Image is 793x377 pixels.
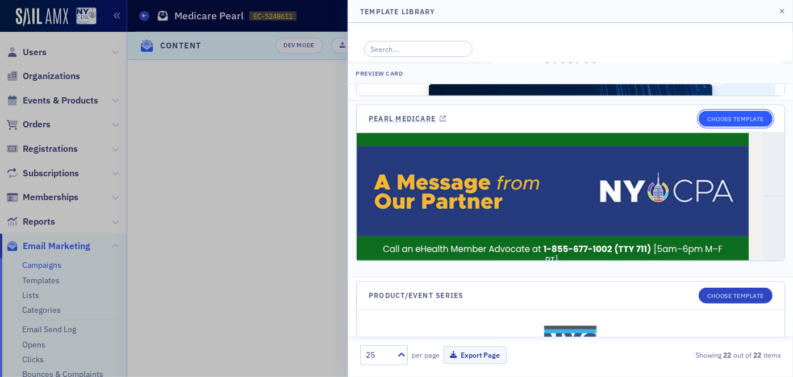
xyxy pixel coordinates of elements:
a: Product/Event Series [369,291,474,300]
div: 25 [366,349,391,361]
button: Export Page [444,346,507,364]
a: Pearl Medicare [369,114,446,123]
h4: Template Library [360,6,436,16]
button: Choose Template [699,111,773,127]
label: per page [412,350,440,360]
input: Search… [364,41,473,57]
div: Showing out of items [649,350,781,360]
strong: 22 [721,350,733,360]
strong: 22 [752,350,763,360]
button: Choose Template [699,288,773,304]
span: Preview Card [356,69,403,77]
